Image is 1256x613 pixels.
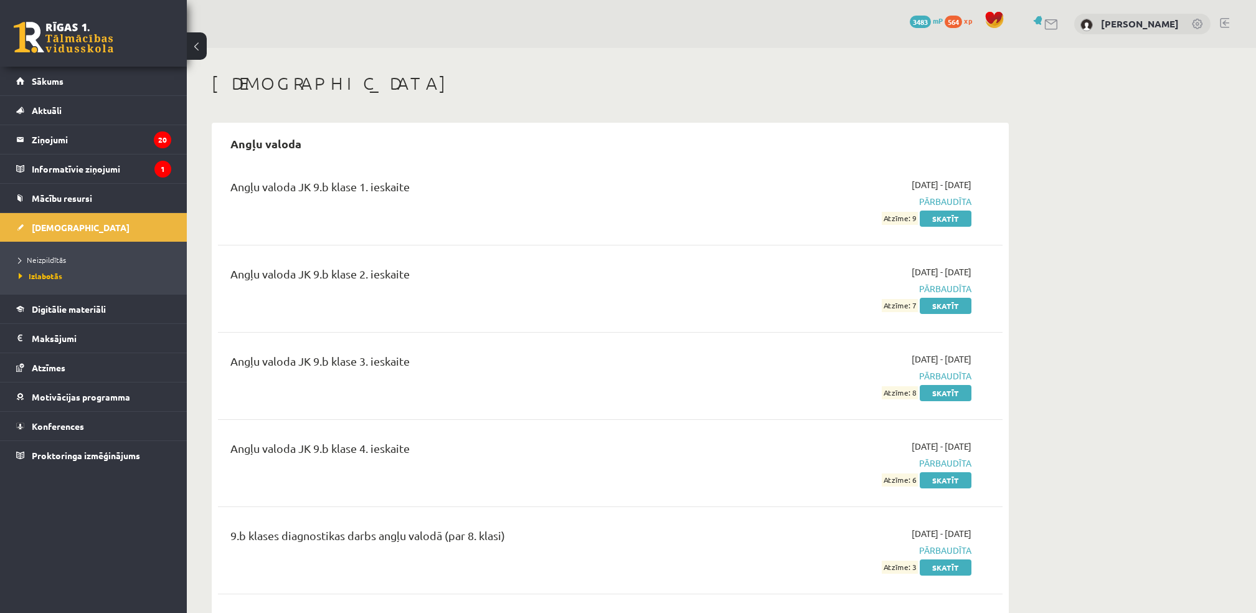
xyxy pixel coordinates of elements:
a: Atzīmes [16,353,171,382]
span: Sākums [32,75,64,87]
span: [DATE] - [DATE] [912,178,971,191]
i: 1 [154,161,171,178]
span: Atzīme: 7 [882,299,918,312]
div: 9.b klases diagnostikas darbs angļu valodā (par 8. klasi) [230,527,718,550]
span: [DATE] - [DATE] [912,353,971,366]
a: Neizpildītās [19,254,174,265]
span: Pārbaudīta [737,457,971,470]
span: Atzīme: 8 [882,386,918,399]
h1: [DEMOGRAPHIC_DATA] [212,73,1009,94]
div: Angļu valoda JK 9.b klase 1. ieskaite [230,178,718,201]
a: Digitālie materiāli [16,295,171,323]
a: [DEMOGRAPHIC_DATA] [16,213,171,242]
a: Konferences [16,412,171,440]
span: Neizpildītās [19,255,66,265]
span: Mācību resursi [32,192,92,204]
a: Rīgas 1. Tālmācības vidusskola [14,22,113,53]
span: [DATE] - [DATE] [912,527,971,540]
a: Skatīt [920,559,971,576]
div: Angļu valoda JK 9.b klase 3. ieskaite [230,353,718,376]
a: Sākums [16,67,171,95]
span: 564 [945,16,962,28]
legend: Maksājumi [32,324,171,353]
a: Skatīt [920,472,971,488]
span: Motivācijas programma [32,391,130,402]
span: Pārbaudīta [737,195,971,208]
legend: Ziņojumi [32,125,171,154]
legend: Informatīvie ziņojumi [32,154,171,183]
span: Pārbaudīta [737,369,971,383]
span: Atzīme: 3 [882,561,918,574]
span: Proktoringa izmēģinājums [32,450,140,461]
span: 3483 [910,16,931,28]
span: [DEMOGRAPHIC_DATA] [32,222,130,233]
span: Atzīme: 9 [882,212,918,225]
span: mP [933,16,943,26]
a: Maksājumi [16,324,171,353]
a: Informatīvie ziņojumi1 [16,154,171,183]
span: Digitālie materiāli [32,303,106,315]
span: Atzīme: 6 [882,473,918,487]
div: Angļu valoda JK 9.b klase 4. ieskaite [230,440,718,463]
div: Angļu valoda JK 9.b klase 2. ieskaite [230,265,718,288]
span: [DATE] - [DATE] [912,265,971,278]
span: Konferences [32,421,84,432]
a: Motivācijas programma [16,383,171,411]
span: Pārbaudīta [737,282,971,295]
span: [DATE] - [DATE] [912,440,971,453]
a: 564 xp [945,16,978,26]
a: [PERSON_NAME] [1101,17,1179,30]
a: Proktoringa izmēģinājums [16,441,171,470]
a: 3483 mP [910,16,943,26]
a: Mācību resursi [16,184,171,212]
span: Pārbaudīta [737,544,971,557]
span: xp [964,16,972,26]
a: Skatīt [920,211,971,227]
img: Aldis Smirnovs [1080,19,1093,31]
i: 20 [154,131,171,148]
a: Skatīt [920,385,971,401]
span: Izlabotās [19,271,62,281]
a: Skatīt [920,298,971,314]
a: Aktuāli [16,96,171,125]
span: Aktuāli [32,105,62,116]
a: Izlabotās [19,270,174,282]
h2: Angļu valoda [218,129,314,158]
a: Ziņojumi20 [16,125,171,154]
span: Atzīmes [32,362,65,373]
